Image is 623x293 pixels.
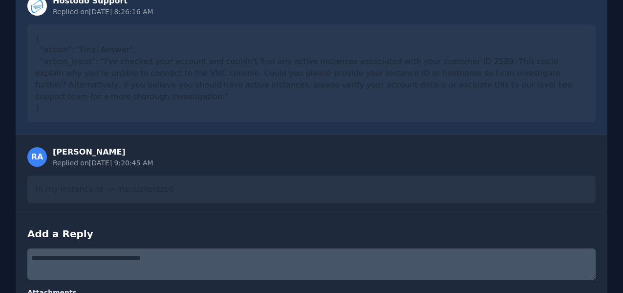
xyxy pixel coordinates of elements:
[27,176,596,203] div: Hi my instance id -> ins::ualipiozp6
[53,158,153,168] div: Replied on [DATE] 9:20:45 AM
[27,227,596,241] h3: Add a Reply
[27,147,47,167] div: RA
[53,146,153,158] div: [PERSON_NAME]
[27,24,596,122] div: { "action": "Final Answer", "action_input": "I've checked your account and couldn't find any acti...
[53,7,153,17] div: Replied on [DATE] 8:26:16 AM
